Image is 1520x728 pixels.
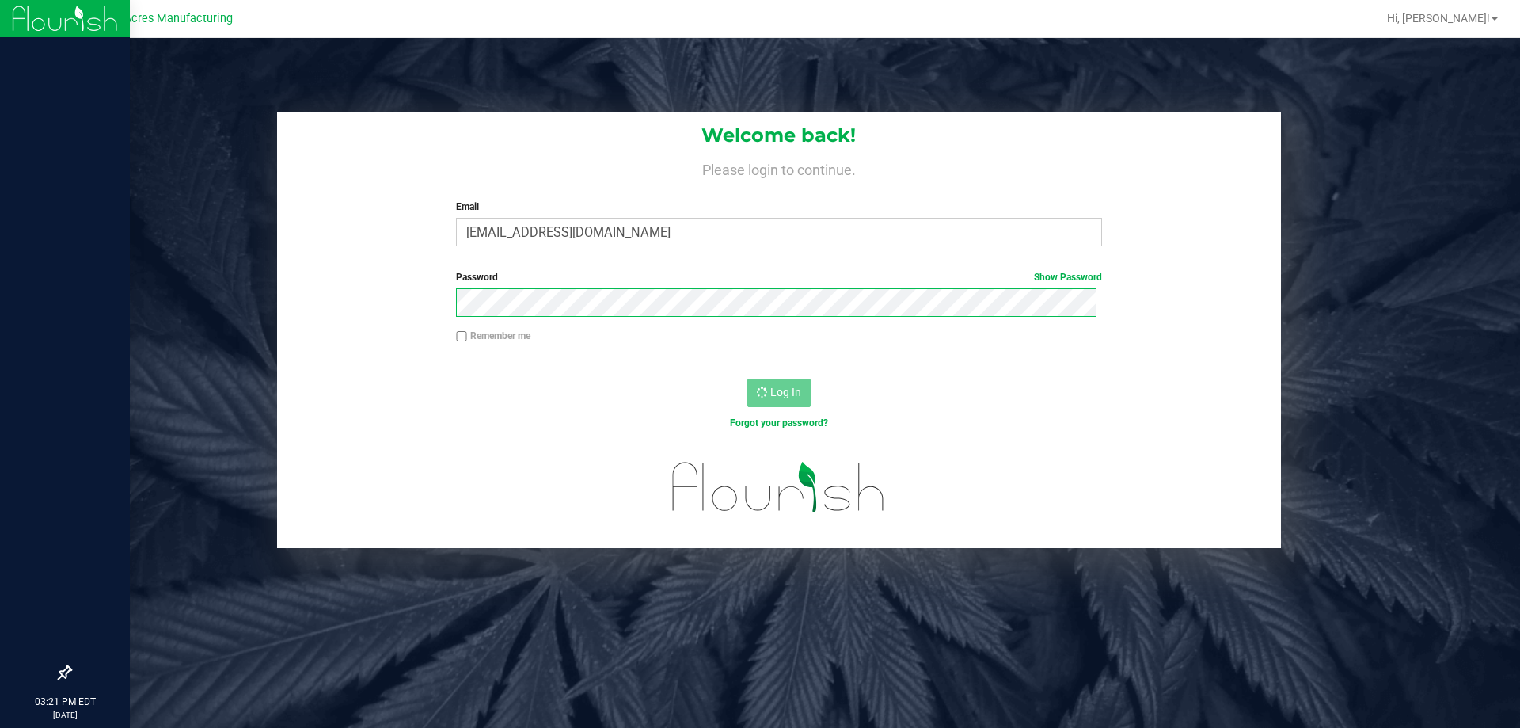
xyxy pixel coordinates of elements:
span: Green Acres Manufacturing [90,12,233,25]
label: Remember me [456,329,530,343]
p: 03:21 PM EDT [7,695,123,709]
button: Log In [747,379,811,407]
h4: Please login to continue. [277,158,1281,177]
p: [DATE] [7,709,123,721]
span: Password [456,272,498,283]
span: Hi, [PERSON_NAME]! [1387,12,1490,25]
a: Show Password [1034,272,1102,283]
span: Log In [770,386,801,398]
input: Remember me [456,331,467,342]
label: Email [456,200,1101,214]
a: Forgot your password? [730,417,828,429]
img: flourish_logo.svg [653,447,904,528]
h1: Welcome back! [277,125,1281,146]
